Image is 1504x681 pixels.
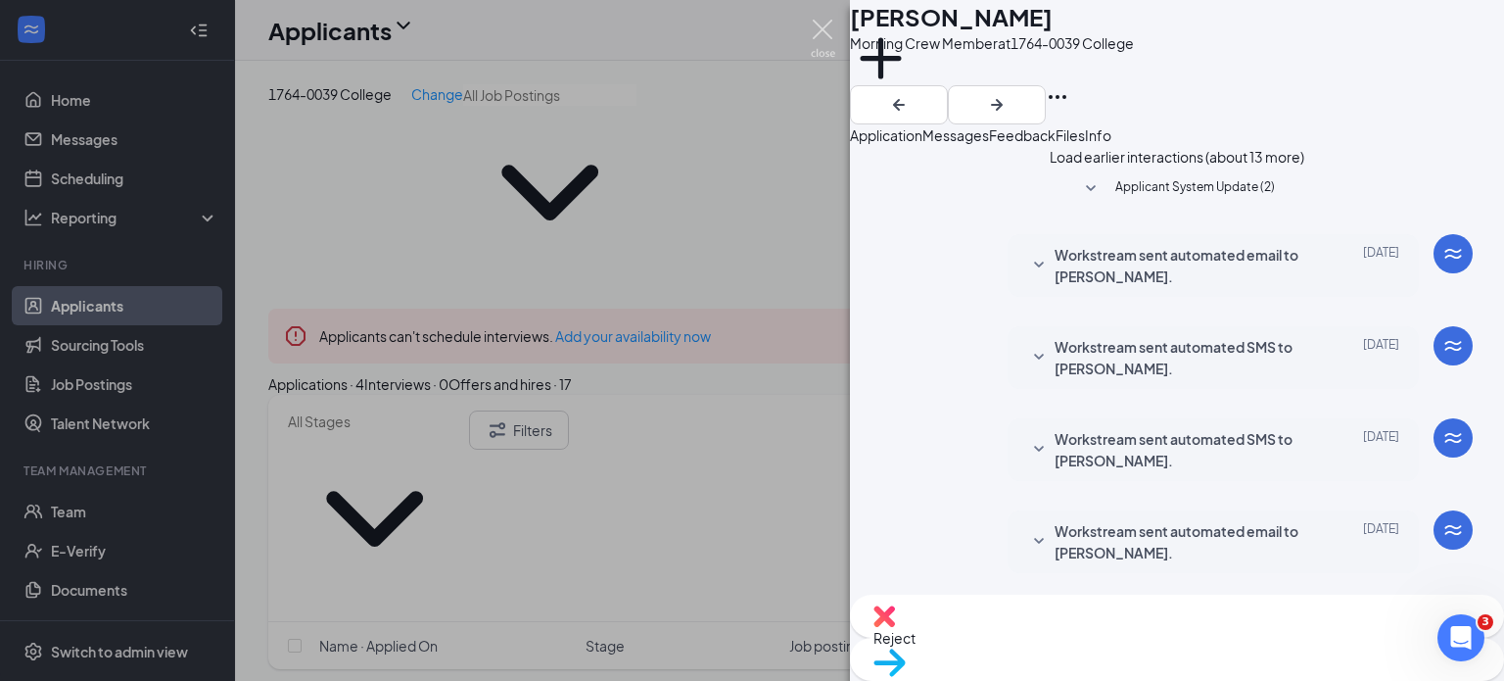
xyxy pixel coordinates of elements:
svg: WorkstreamLogo [1441,518,1465,542]
button: ArrowRight [948,85,1046,124]
button: PlusAdd a tag [850,27,912,111]
span: Workstream sent automated SMS to [PERSON_NAME]. [1055,336,1311,379]
span: [DATE] [1363,336,1399,379]
span: [DATE] [1363,520,1399,563]
svg: SmallChevronDown [1027,346,1051,369]
span: 3 [1478,614,1493,630]
svg: Plus [850,27,912,89]
span: Reject [873,627,1480,649]
svg: SmallChevronDown [1027,254,1051,277]
span: Workstream sent automated email to [PERSON_NAME]. [1055,244,1311,287]
span: [DATE] [1363,244,1399,287]
div: Morning Crew Member at 1764-0039 College [850,33,1134,53]
span: Workstream sent automated email to [PERSON_NAME]. [1055,520,1311,563]
button: SmallChevronDownApplicant System Update (2) [1079,177,1275,201]
iframe: Intercom live chat [1437,614,1484,661]
span: Info [1085,126,1111,144]
svg: WorkstreamLogo [1441,426,1465,450]
span: Files [1056,126,1085,144]
span: Messages [922,126,989,144]
svg: WorkstreamLogo [1441,334,1465,358]
button: Load earlier interactions (about 13 more) [1050,146,1304,168]
span: Feedback [989,126,1056,144]
svg: ArrowLeftNew [887,93,911,117]
svg: ArrowRight [985,93,1009,117]
svg: SmallChevronDown [1079,177,1103,201]
svg: SmallChevronDown [1027,438,1051,462]
button: ArrowLeftNew [850,85,948,124]
span: Workstream sent automated SMS to [PERSON_NAME]. [1055,428,1311,471]
svg: Ellipses [1046,85,1069,109]
span: Application [850,126,922,144]
svg: WorkstreamLogo [1441,242,1465,266]
svg: SmallChevronDown [1027,530,1051,554]
span: [DATE] [1363,428,1399,471]
span: Applicant System Update (2) [1115,177,1275,201]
